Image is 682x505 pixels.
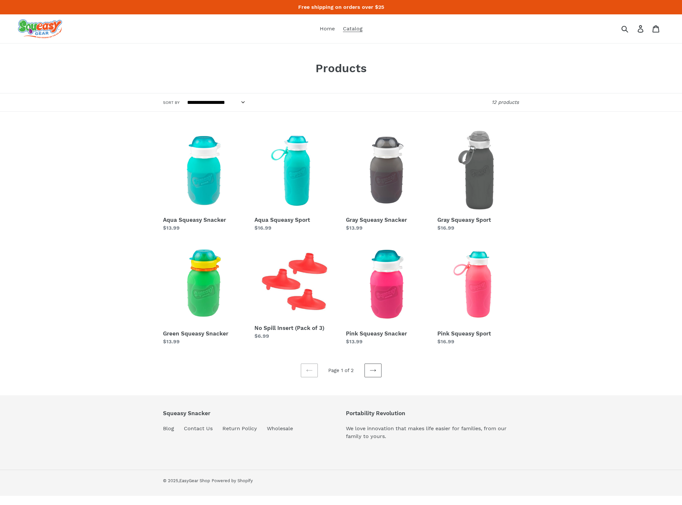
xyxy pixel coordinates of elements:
span: Products [316,61,367,75]
a: Wholesale [267,425,293,432]
p: Squeasy Snacker [163,410,293,416]
li: Page 1 of 2 [319,367,363,374]
a: EasyGear Shop [179,478,210,483]
a: Contact Us [184,425,213,432]
span: 12 products [492,99,519,105]
span: Catalog [343,25,363,32]
label: Sort by [163,100,180,106]
a: Blog [163,425,174,432]
a: Catalog [340,24,366,34]
small: © 2025, [163,478,210,483]
img: squeasy gear snacker portable food pouch [18,19,62,38]
a: Powered by Shopify [212,478,253,483]
a: Return Policy [222,425,257,432]
p: Portability Revolution [346,410,519,416]
a: Home [317,24,338,34]
p: We love innovation that makes life easier for families, from our family to yours. [346,425,519,440]
input: Search [624,22,641,36]
span: Home [320,25,335,32]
